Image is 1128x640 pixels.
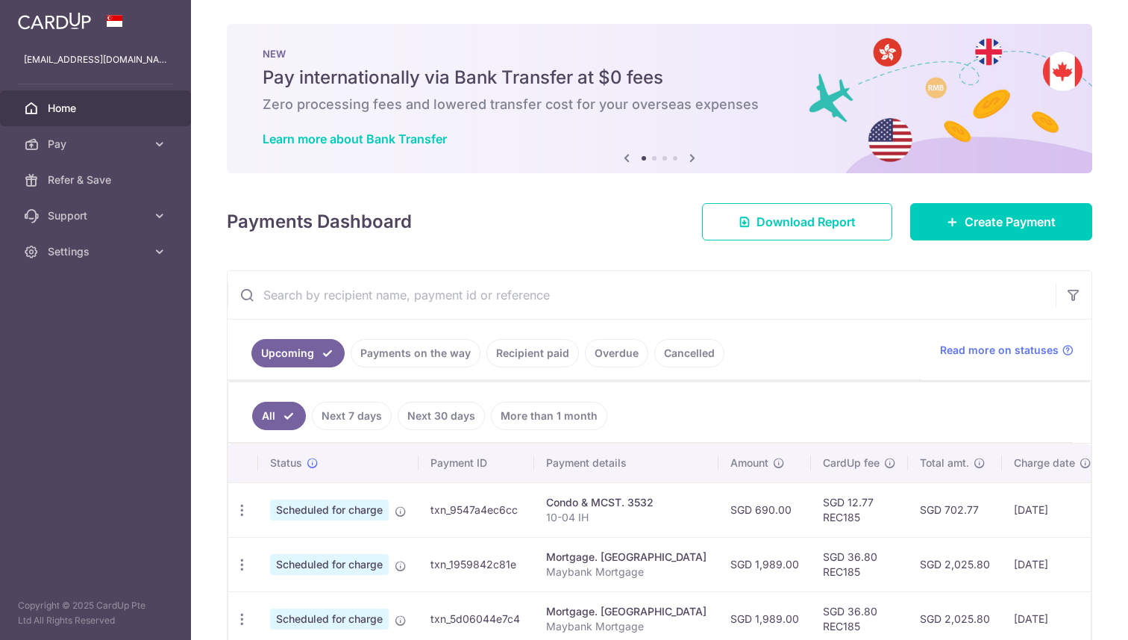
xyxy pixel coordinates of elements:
span: Refer & Save [48,173,146,187]
td: SGD 36.80 REC185 [811,537,908,591]
span: Scheduled for charge [270,554,389,575]
span: Create Payment [965,213,1056,231]
a: Learn more about Bank Transfer [263,131,447,146]
td: SGD 702.77 [908,482,1002,537]
p: NEW [263,48,1056,60]
h5: Pay internationally via Bank Transfer at $0 fees [263,66,1056,90]
img: CardUp [18,12,91,30]
a: Cancelled [654,339,724,367]
span: Download Report [756,213,856,231]
td: txn_9547a4ec6cc [419,482,534,537]
span: Home [48,101,146,116]
th: Payment details [534,444,718,482]
span: Support [48,208,146,223]
p: Maybank Mortgage [546,565,706,580]
div: Mortgage. [GEOGRAPHIC_DATA] [546,550,706,565]
th: Payment ID [419,444,534,482]
td: [DATE] [1002,482,1103,537]
a: Payments on the way [351,339,480,367]
span: Settings [48,244,146,259]
p: Maybank Mortgage [546,619,706,634]
p: [EMAIL_ADDRESS][DOMAIN_NAME] [24,52,167,67]
td: txn_1959842c81e [419,537,534,591]
a: Download Report [702,203,892,240]
input: Search by recipient name, payment id or reference [228,271,1056,319]
a: Upcoming [251,339,345,367]
span: Scheduled for charge [270,609,389,630]
td: [DATE] [1002,537,1103,591]
span: Status [270,456,302,470]
span: Charge date [1014,456,1075,470]
span: Read more on statuses [940,343,1059,358]
a: Read more on statuses [940,343,1074,358]
a: More than 1 month [491,402,607,430]
h6: Zero processing fees and lowered transfer cost for your overseas expenses [263,96,1056,114]
span: CardUp fee [823,456,880,470]
a: All [252,402,306,430]
div: Mortgage. [GEOGRAPHIC_DATA] [546,604,706,619]
span: Total amt. [920,456,969,470]
td: SGD 1,989.00 [718,537,811,591]
p: 10-04 IH [546,510,706,525]
div: Condo & MCST. 3532 [546,495,706,510]
h4: Payments Dashboard [227,208,412,235]
td: SGD 2,025.80 [908,537,1002,591]
span: Pay [48,137,146,152]
a: Next 7 days [312,402,392,430]
span: Amount [730,456,768,470]
td: SGD 690.00 [718,482,811,537]
a: Create Payment [910,203,1092,240]
img: Bank transfer banner [227,24,1092,173]
a: Next 30 days [398,402,485,430]
a: Overdue [585,339,648,367]
a: Recipient paid [486,339,579,367]
td: SGD 12.77 REC185 [811,482,908,537]
span: Scheduled for charge [270,500,389,521]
